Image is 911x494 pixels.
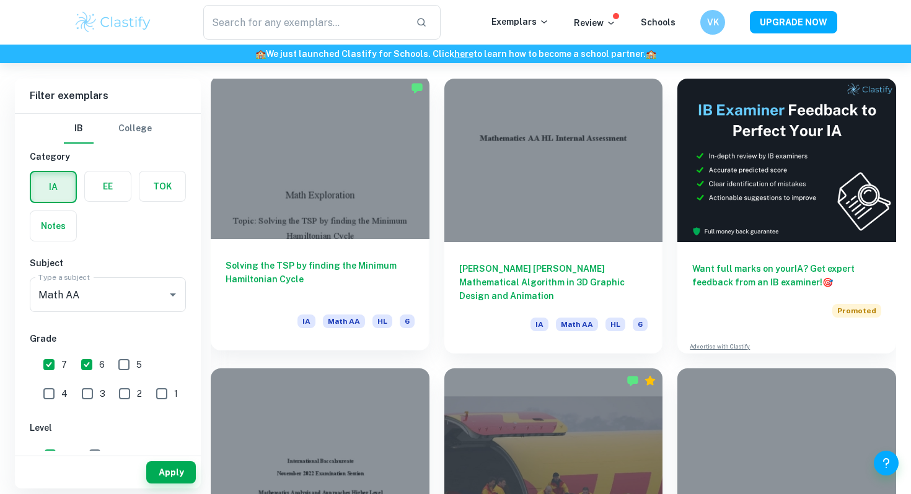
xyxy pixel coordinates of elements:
h6: Category [30,150,186,163]
a: Want full marks on yourIA? Get expert feedback from an IB examiner!PromotedAdvertise with Clastify [677,79,896,353]
button: Open [164,286,182,303]
label: Type a subject [38,272,90,282]
img: Clastify logo [74,10,152,35]
span: 🎯 [822,277,833,287]
span: 🏫 [646,49,656,59]
img: Marked [627,375,639,387]
img: Thumbnail [677,79,896,242]
span: Math AA [556,318,598,331]
button: College [118,114,152,144]
div: Premium [644,375,656,387]
span: Math AA [323,314,365,328]
div: Filter type choice [64,114,152,144]
button: TOK [139,171,185,201]
span: 5 [136,358,142,371]
h6: [PERSON_NAME] [PERSON_NAME] Mathematical Algorithm in 3D Graphic Design and Animation [459,262,648,303]
input: Search for any exemplars... [203,5,406,40]
span: SL [107,448,118,462]
span: 6 [99,358,105,371]
a: Schools [641,17,676,27]
button: Help and Feedback [874,451,899,475]
span: HL [372,314,392,328]
span: 🏫 [255,49,266,59]
p: Exemplars [491,15,549,28]
span: HL [63,448,74,462]
button: VK [700,10,725,35]
button: Apply [146,461,196,483]
span: 4 [61,387,68,401]
a: Advertise with Clastify [690,342,750,351]
span: HL [605,318,625,331]
h6: Want full marks on your IA ? Get expert feedback from an IB examiner! [692,262,881,289]
h6: Subject [30,256,186,270]
button: Notes [30,211,76,241]
h6: Level [30,421,186,435]
button: IA [31,172,76,202]
a: here [454,49,473,59]
h6: VK [706,15,720,29]
span: IA [530,318,548,331]
button: EE [85,171,131,201]
span: Promoted [832,304,881,318]
h6: Grade [30,332,186,345]
button: IB [64,114,94,144]
span: 7 [61,358,67,371]
img: Marked [411,82,423,94]
h6: Solving the TSP by finding the Minimum Hamiltonian Cycle [226,259,415,300]
span: 2 [137,387,142,401]
span: 1 [174,387,178,401]
button: UPGRADE NOW [750,11,837,33]
a: [PERSON_NAME] [PERSON_NAME] Mathematical Algorithm in 3D Graphic Design and AnimationIAMath AAHL6 [444,79,663,353]
span: IA [297,314,315,328]
a: Solving the TSP by finding the Minimum Hamiltonian CycleIAMath AAHL6 [211,79,429,353]
p: Review [574,16,616,30]
span: 6 [400,314,415,328]
h6: We just launched Clastify for Schools. Click to learn how to become a school partner. [2,47,909,61]
span: 6 [633,318,648,331]
span: 3 [100,387,105,401]
h6: Filter exemplars [15,79,201,113]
